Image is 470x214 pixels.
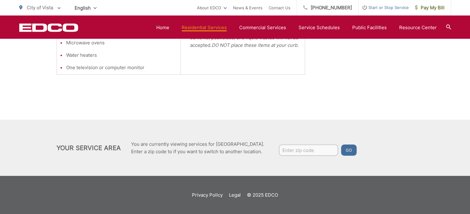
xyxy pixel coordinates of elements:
[212,42,299,48] em: DO NOT place these items at your curb.
[192,191,223,199] a: Privacy Policy
[269,4,290,11] a: Contact Us
[70,2,101,13] span: English
[299,24,340,31] a: Service Schedules
[279,145,338,156] input: Enter zip code
[27,5,53,11] span: City of Vista
[182,24,227,31] a: Residential Services
[156,24,169,31] a: Home
[415,4,445,11] span: Pay My Bill
[399,24,437,31] a: Resource Center
[197,4,227,11] a: About EDCO
[341,145,357,156] button: Go
[66,39,178,47] li: Microwave ovens
[239,24,286,31] a: Commercial Services
[66,51,178,59] li: Water heaters
[57,144,121,152] h2: Your Service Area
[229,191,241,199] a: Legal
[352,24,387,31] a: Public Facilities
[19,23,78,32] a: EDCD logo. Return to the homepage.
[247,191,278,199] p: © 2025 EDCO
[131,140,264,155] p: You are currently viewing services for [GEOGRAPHIC_DATA]. Enter a zip code to if you want to swit...
[233,4,262,11] a: News & Events
[66,64,178,71] li: One television or computer monitor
